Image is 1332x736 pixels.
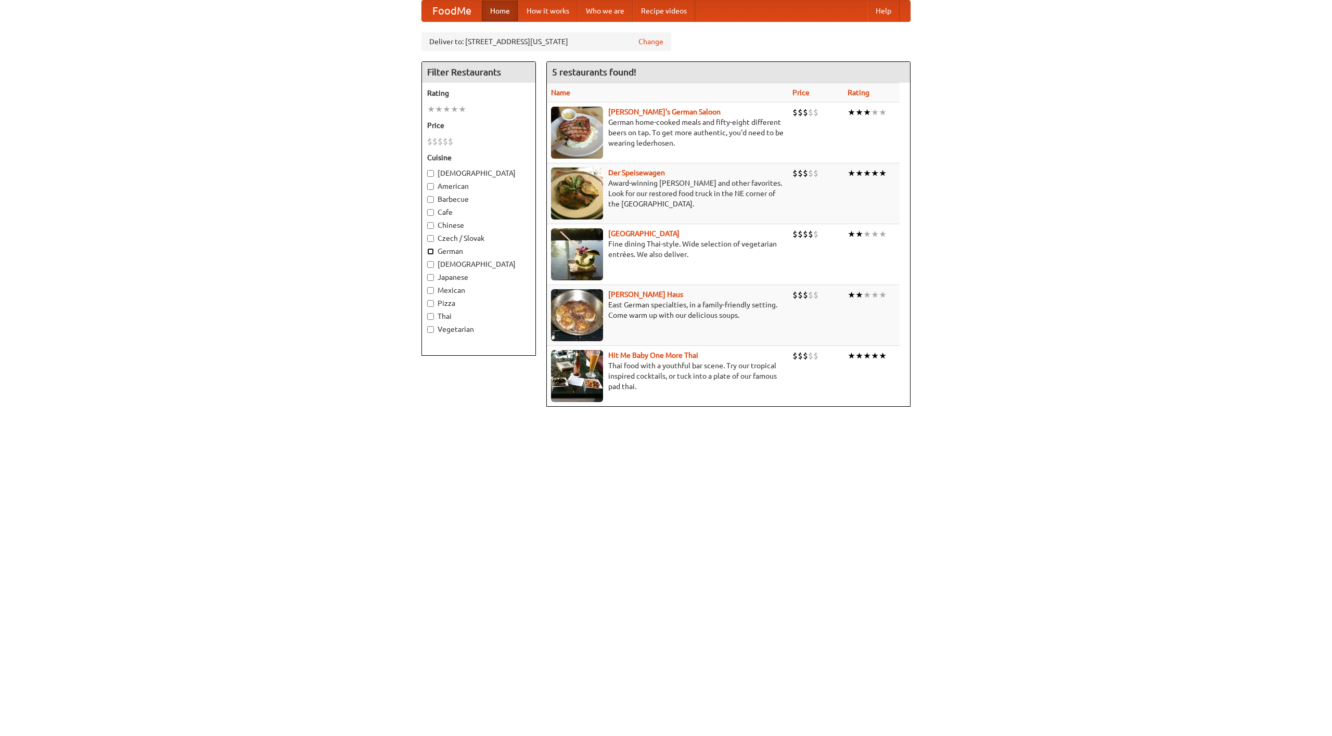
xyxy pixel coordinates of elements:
h4: Filter Restaurants [422,62,535,83]
li: ★ [855,350,863,361]
li: ★ [848,167,855,179]
label: Thai [427,311,530,321]
li: $ [808,350,813,361]
li: ★ [871,289,879,301]
li: ★ [863,107,871,118]
input: Mexican [427,287,434,294]
label: Mexican [427,285,530,295]
li: ★ [871,350,879,361]
div: Deliver to: [STREET_ADDRESS][US_STATE] [421,32,671,51]
p: Award-winning [PERSON_NAME] and other favorites. Look for our restored food truck in the NE corne... [551,178,784,209]
li: $ [808,167,813,179]
li: ★ [855,107,863,118]
input: American [427,183,434,190]
label: Chinese [427,220,530,230]
li: $ [798,289,803,301]
label: Cafe [427,207,530,217]
li: $ [798,167,803,179]
b: [GEOGRAPHIC_DATA] [608,229,680,238]
li: ★ [848,350,855,361]
p: Fine dining Thai-style. Wide selection of vegetarian entrées. We also deliver. [551,239,784,260]
li: $ [803,289,808,301]
li: ★ [855,167,863,179]
a: Recipe videos [633,1,695,21]
h5: Price [427,120,530,131]
label: Japanese [427,272,530,282]
label: German [427,246,530,256]
li: $ [448,136,453,147]
label: Vegetarian [427,324,530,334]
a: Help [867,1,900,21]
b: [PERSON_NAME] Haus [608,290,683,299]
li: $ [443,136,448,147]
li: $ [803,228,808,240]
img: speisewagen.jpg [551,167,603,219]
li: $ [792,107,798,118]
li: ★ [863,228,871,240]
p: East German specialties, in a family-friendly setting. Come warm up with our delicious soups. [551,300,784,320]
li: ★ [871,107,879,118]
li: ★ [879,289,887,301]
li: $ [813,350,818,361]
li: ★ [848,228,855,240]
a: Change [638,36,663,47]
a: How it works [518,1,578,21]
input: Japanese [427,274,434,281]
label: Czech / Slovak [427,233,530,243]
h5: Rating [427,88,530,98]
li: $ [813,167,818,179]
li: ★ [855,228,863,240]
label: Pizza [427,298,530,308]
input: Chinese [427,222,434,229]
a: [PERSON_NAME]'s German Saloon [608,108,721,116]
li: ★ [879,167,887,179]
input: Cafe [427,209,434,216]
h5: Cuisine [427,152,530,163]
input: Pizza [427,300,434,307]
a: Home [482,1,518,21]
li: ★ [863,167,871,179]
a: Rating [848,88,869,97]
input: [DEMOGRAPHIC_DATA] [427,170,434,177]
li: $ [792,228,798,240]
li: ★ [871,167,879,179]
input: [DEMOGRAPHIC_DATA] [427,261,434,268]
li: ★ [863,350,871,361]
li: $ [432,136,438,147]
input: Thai [427,313,434,320]
li: $ [792,167,798,179]
img: esthers.jpg [551,107,603,159]
input: Barbecue [427,196,434,203]
li: $ [438,136,443,147]
li: ★ [879,228,887,240]
ng-pluralize: 5 restaurants found! [552,67,636,77]
li: $ [803,350,808,361]
li: $ [427,136,432,147]
li: ★ [871,228,879,240]
li: $ [813,107,818,118]
input: Vegetarian [427,326,434,333]
li: ★ [427,104,435,115]
li: ★ [458,104,466,115]
li: ★ [863,289,871,301]
li: ★ [879,350,887,361]
li: $ [803,107,808,118]
img: satay.jpg [551,228,603,280]
li: $ [813,289,818,301]
a: Name [551,88,570,97]
li: $ [792,289,798,301]
li: $ [798,107,803,118]
a: Price [792,88,810,97]
p: German home-cooked meals and fifty-eight different beers on tap. To get more authentic, you'd nee... [551,117,784,148]
a: Der Speisewagen [608,169,665,177]
label: American [427,181,530,191]
a: FoodMe [422,1,482,21]
li: ★ [451,104,458,115]
li: $ [808,107,813,118]
a: Hit Me Baby One More Thai [608,351,698,359]
li: $ [798,228,803,240]
li: ★ [435,104,443,115]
